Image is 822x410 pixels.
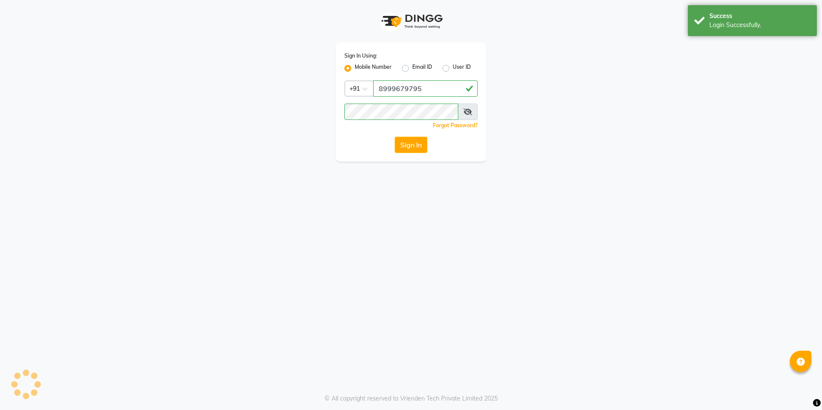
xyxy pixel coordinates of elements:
label: Sign In Using: [344,52,377,60]
a: Forgot Password? [433,122,478,129]
img: logo1.svg [377,9,445,34]
div: Success [709,12,810,21]
button: Sign In [395,137,427,153]
label: Email ID [412,63,432,73]
input: Username [344,104,458,120]
label: Mobile Number [355,63,392,73]
input: Username [373,80,478,97]
div: Login Successfully. [709,21,810,30]
label: User ID [453,63,471,73]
